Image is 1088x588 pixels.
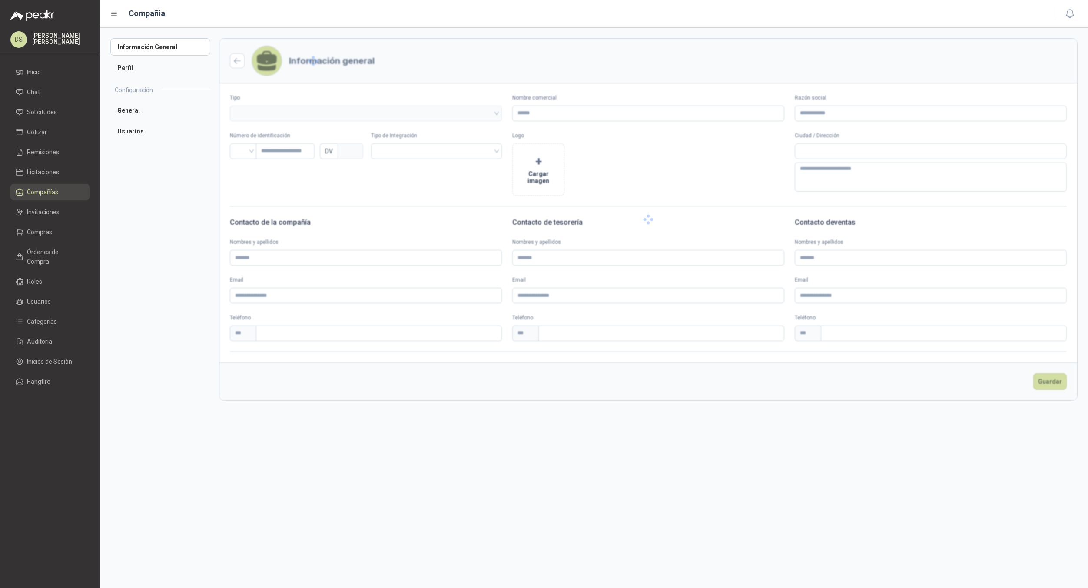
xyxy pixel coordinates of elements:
[110,38,210,56] a: Información General
[27,377,50,386] span: Hangfire
[27,297,51,306] span: Usuarios
[27,127,47,137] span: Cotizar
[115,85,153,95] h2: Configuración
[10,333,90,350] a: Auditoria
[10,204,90,220] a: Invitaciones
[27,357,72,366] span: Inicios de Sesión
[27,227,52,237] span: Compras
[27,317,57,326] span: Categorías
[32,33,90,45] p: [PERSON_NAME] [PERSON_NAME]
[27,207,60,217] span: Invitaciones
[10,313,90,330] a: Categorías
[27,67,41,77] span: Inicio
[10,293,90,310] a: Usuarios
[110,59,210,76] a: Perfil
[10,104,90,120] a: Solicitudes
[10,31,27,48] div: DS
[10,244,90,270] a: Órdenes de Compra
[27,247,81,266] span: Órdenes de Compra
[27,337,52,346] span: Auditoria
[10,144,90,160] a: Remisiones
[110,102,210,119] a: General
[27,147,59,157] span: Remisiones
[27,167,59,177] span: Licitaciones
[27,87,40,97] span: Chat
[10,273,90,290] a: Roles
[27,187,58,197] span: Compañías
[10,10,55,21] img: Logo peakr
[10,64,90,80] a: Inicio
[110,123,210,140] a: Usuarios
[10,184,90,200] a: Compañías
[10,124,90,140] a: Cotizar
[10,224,90,240] a: Compras
[27,107,57,117] span: Solicitudes
[10,353,90,370] a: Inicios de Sesión
[10,373,90,390] a: Hangfire
[10,84,90,100] a: Chat
[27,277,42,286] span: Roles
[129,7,165,20] h1: Compañia
[10,164,90,180] a: Licitaciones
